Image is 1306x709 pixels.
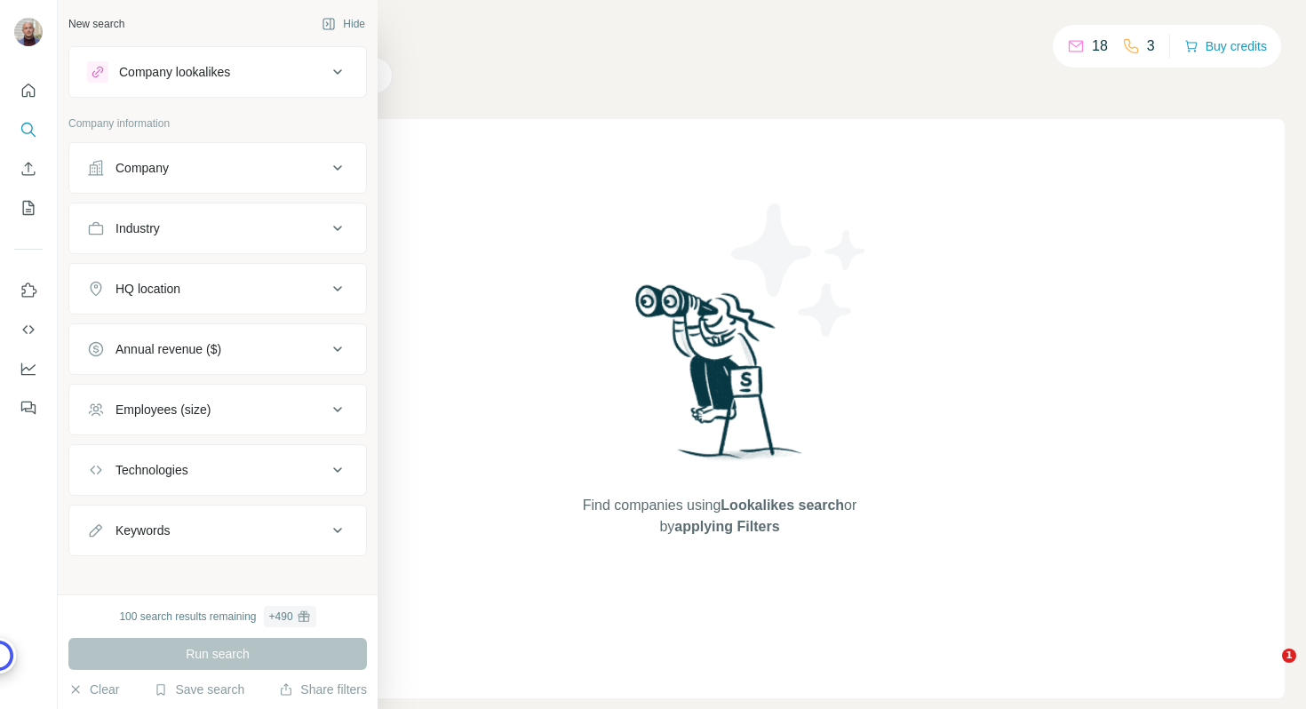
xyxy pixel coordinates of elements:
button: Quick start [14,75,43,107]
button: Dashboard [14,353,43,385]
h4: Search [155,21,1285,46]
button: Buy credits [1184,34,1267,59]
button: Enrich CSV [14,153,43,185]
button: Use Surfe API [14,314,43,346]
div: + 490 [269,609,293,625]
div: Company [115,159,169,177]
button: Keywords [69,509,366,552]
div: Technologies [115,461,188,479]
img: Surfe Illustration - Woman searching with binoculars [627,280,812,478]
button: Feedback [14,392,43,424]
button: Employees (size) [69,388,366,431]
div: Keywords [115,522,170,539]
span: Lookalikes search [721,498,844,513]
button: Annual revenue ($) [69,328,366,370]
span: Find companies using or by [577,495,862,538]
div: Employees (size) [115,401,211,418]
button: Clear [68,681,119,698]
div: New search [68,16,124,32]
button: HQ location [69,267,366,310]
button: Company [69,147,366,189]
span: applying Filters [674,519,779,534]
button: Save search [154,681,244,698]
button: Company lookalikes [69,51,366,93]
p: Company information [68,116,367,131]
button: Search [14,114,43,146]
div: HQ location [115,280,180,298]
p: 3 [1147,36,1155,57]
span: 1 [1282,649,1296,663]
div: Annual revenue ($) [115,340,221,358]
div: 100 search results remaining [119,606,315,627]
button: Hide [309,11,378,37]
div: Company lookalikes [119,63,230,81]
img: Avatar [14,18,43,46]
button: My lists [14,192,43,224]
button: Use Surfe on LinkedIn [14,275,43,307]
div: Industry [115,219,160,237]
iframe: Intercom live chat [1246,649,1288,691]
button: Share filters [279,681,367,698]
button: Technologies [69,449,366,491]
img: Surfe Illustration - Stars [720,190,880,350]
p: 18 [1092,36,1108,57]
button: Industry [69,207,366,250]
